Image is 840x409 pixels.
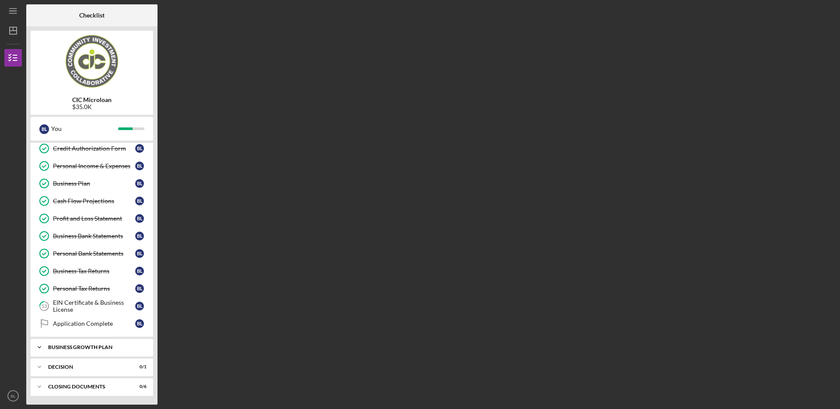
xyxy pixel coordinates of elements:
[35,315,149,332] a: Application CompleteBL
[135,144,144,153] div: B L
[131,364,147,370] div: 0 / 1
[53,320,135,327] div: Application Complete
[53,162,135,169] div: Personal Income & Expenses
[72,96,112,103] b: CIC Microloan
[53,250,135,257] div: Personal Bank Statements
[39,124,49,134] div: B L
[4,387,22,405] button: BL
[131,384,147,389] div: 0 / 6
[35,140,149,157] a: Credit Authorization FormBL
[135,267,144,275] div: B L
[48,345,142,350] div: Business Growth Plan
[135,232,144,240] div: B L
[53,233,135,240] div: Business Bank Statements
[35,280,149,297] a: Personal Tax ReturnsBL
[35,175,149,192] a: Business PlanBL
[135,249,144,258] div: B L
[35,245,149,262] a: Personal Bank StatementsBL
[79,12,105,19] b: Checklist
[53,145,135,152] div: Credit Authorization Form
[48,384,125,389] div: CLOSING DOCUMENTS
[10,394,16,398] text: BL
[35,210,149,227] a: Profit and Loss StatementBL
[35,262,149,280] a: Business Tax ReturnsBL
[135,284,144,293] div: B L
[135,197,144,205] div: B L
[53,299,135,313] div: EIN Certificate & Business License
[53,197,135,204] div: Cash Flow Projections
[51,121,118,136] div: You
[135,319,144,328] div: B L
[53,215,135,222] div: Profit and Loss Statement
[35,297,149,315] a: 13EIN Certificate & Business LicenseBL
[135,214,144,223] div: B L
[31,35,153,88] img: Product logo
[35,192,149,210] a: Cash Flow ProjectionsBL
[135,162,144,170] div: B L
[48,364,125,370] div: Decision
[135,302,144,310] div: B L
[35,157,149,175] a: Personal Income & ExpensesBL
[53,285,135,292] div: Personal Tax Returns
[53,180,135,187] div: Business Plan
[53,268,135,275] div: Business Tax Returns
[35,227,149,245] a: Business Bank StatementsBL
[72,103,112,110] div: $35.0K
[42,303,47,309] tspan: 13
[135,179,144,188] div: B L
